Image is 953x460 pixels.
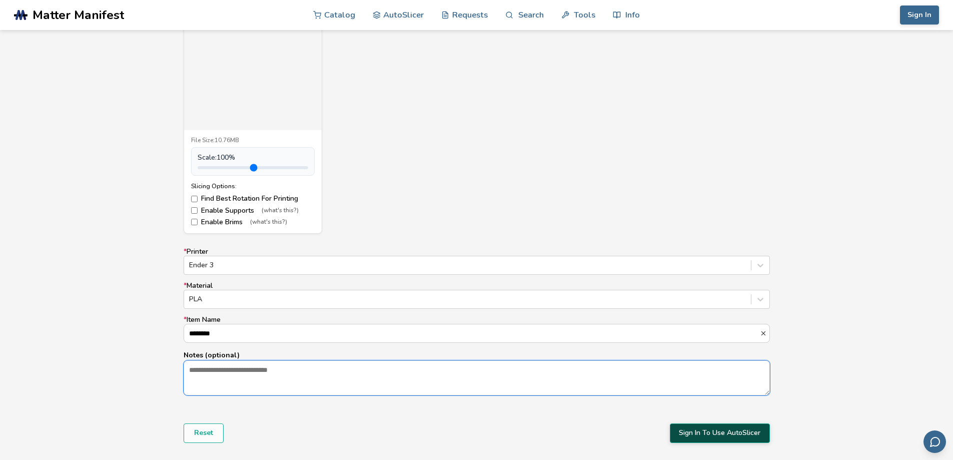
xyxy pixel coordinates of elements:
label: Enable Brims [191,218,315,226]
input: *Item Name [184,324,760,342]
span: (what's this?) [262,207,299,214]
button: Reset [184,423,224,442]
label: Material [184,282,770,309]
textarea: Notes (optional) [184,361,769,395]
label: Find Best Rotation For Printing [191,195,315,203]
span: Matter Manifest [33,8,124,22]
button: *Item Name [760,330,769,337]
button: Sign In [900,6,939,25]
span: Scale: 100 % [198,154,235,162]
button: Sign In To Use AutoSlicer [670,423,770,442]
label: Item Name [184,316,770,343]
input: Enable Supports(what's this?) [191,207,198,214]
input: Enable Brims(what's this?) [191,219,198,225]
button: Send feedback via email [923,430,946,453]
label: Enable Supports [191,207,315,215]
div: File Size: 10.76MB [191,137,315,144]
span: (what's this?) [250,219,287,226]
input: Find Best Rotation For Printing [191,196,198,202]
p: Notes (optional) [184,350,770,360]
label: Printer [184,248,770,275]
div: Slicing Options: [191,183,315,190]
